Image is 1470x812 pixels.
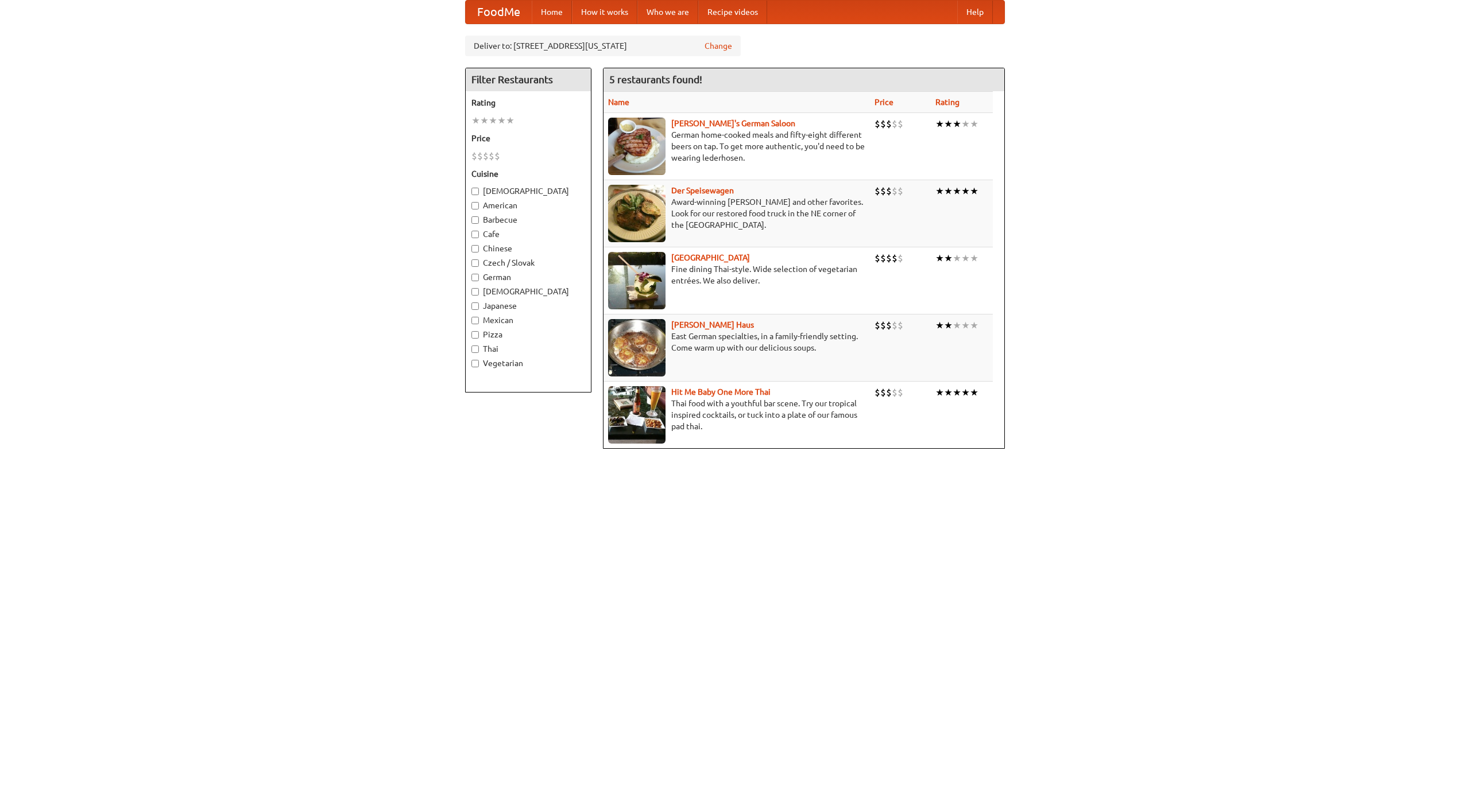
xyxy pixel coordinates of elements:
[970,185,978,197] li: ★
[466,1,532,24] a: FoodMe
[886,185,892,197] li: $
[944,185,953,197] li: ★
[506,114,514,127] li: ★
[637,1,698,24] a: Who we are
[953,386,961,399] li: ★
[671,253,750,262] b: [GEOGRAPHIC_DATA]
[935,185,944,197] li: ★
[698,1,767,24] a: Recipe videos
[477,150,483,162] li: $
[935,252,944,265] li: ★
[953,252,961,265] li: ★
[466,68,591,91] h4: Filter Restaurants
[944,319,953,332] li: ★
[944,118,953,130] li: ★
[880,319,886,332] li: $
[671,320,754,329] a: [PERSON_NAME] Haus
[944,252,953,265] li: ★
[471,358,585,369] label: Vegetarian
[875,319,880,332] li: $
[898,319,903,332] li: $
[961,118,970,130] li: ★
[898,118,903,130] li: $
[608,252,666,309] img: satay.jpg
[572,1,637,24] a: How it works
[471,168,585,180] h5: Cuisine
[471,185,585,197] label: [DEMOGRAPHIC_DATA]
[608,196,865,231] p: Award-winning [PERSON_NAME] and other favorites. Look for our restored food truck in the NE corne...
[608,185,666,242] img: speisewagen.jpg
[608,331,865,353] p: East German specialties, in a family-friendly setting. Come warm up with our delicious soups.
[609,74,702,85] ng-pluralize: 5 restaurants found!
[892,185,898,197] li: $
[970,319,978,332] li: ★
[471,202,479,209] input: American
[898,252,903,265] li: $
[471,286,585,297] label: [DEMOGRAPHIC_DATA]
[471,228,585,240] label: Cafe
[892,386,898,399] li: $
[608,129,865,164] p: German home-cooked meals and fifty-eight different beers on tap. To get more authentic, you'd nee...
[608,263,865,286] p: Fine dining Thai-style. Wide selection of vegetarian entrées. We also deliver.
[532,1,572,24] a: Home
[671,387,771,397] a: Hit Me Baby One More Thai
[471,317,479,324] input: Mexican
[961,252,970,265] li: ★
[471,259,479,267] input: Czech / Slovak
[875,118,880,130] li: $
[471,274,479,281] input: German
[471,300,585,312] label: Japanese
[483,150,489,162] li: $
[886,252,892,265] li: $
[471,257,585,269] label: Czech / Slovak
[608,319,666,376] img: kohlhaus.jpg
[898,185,903,197] li: $
[953,118,961,130] li: ★
[471,343,585,355] label: Thai
[953,185,961,197] li: ★
[705,40,732,52] a: Change
[886,386,892,399] li: $
[465,36,741,56] div: Deliver to: [STREET_ADDRESS][US_STATE]
[471,302,479,310] input: Japanese
[471,133,585,144] h5: Price
[892,252,898,265] li: $
[886,118,892,130] li: $
[471,216,479,224] input: Barbecue
[489,114,497,127] li: ★
[494,150,500,162] li: $
[471,231,479,238] input: Cafe
[471,188,479,195] input: [DEMOGRAPHIC_DATA]
[671,119,795,128] a: [PERSON_NAME]'s German Saloon
[471,329,585,340] label: Pizza
[898,386,903,399] li: $
[471,114,480,127] li: ★
[471,271,585,283] label: German
[471,360,479,367] input: Vegetarian
[480,114,489,127] li: ★
[970,386,978,399] li: ★
[608,398,865,432] p: Thai food with a youthful bar scene. Try our tropical inspired cocktails, or tuck into a plate of...
[875,252,880,265] li: $
[880,185,886,197] li: $
[497,114,506,127] li: ★
[892,319,898,332] li: $
[471,150,477,162] li: $
[935,98,960,107] a: Rating
[471,214,585,226] label: Barbecue
[970,252,978,265] li: ★
[935,319,944,332] li: ★
[489,150,494,162] li: $
[471,288,479,296] input: [DEMOGRAPHIC_DATA]
[471,243,585,254] label: Chinese
[961,319,970,332] li: ★
[608,386,666,444] img: babythai.jpg
[953,319,961,332] li: ★
[671,186,734,195] a: Der Speisewagen
[875,98,893,107] a: Price
[970,118,978,130] li: ★
[608,118,666,175] img: esthers.jpg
